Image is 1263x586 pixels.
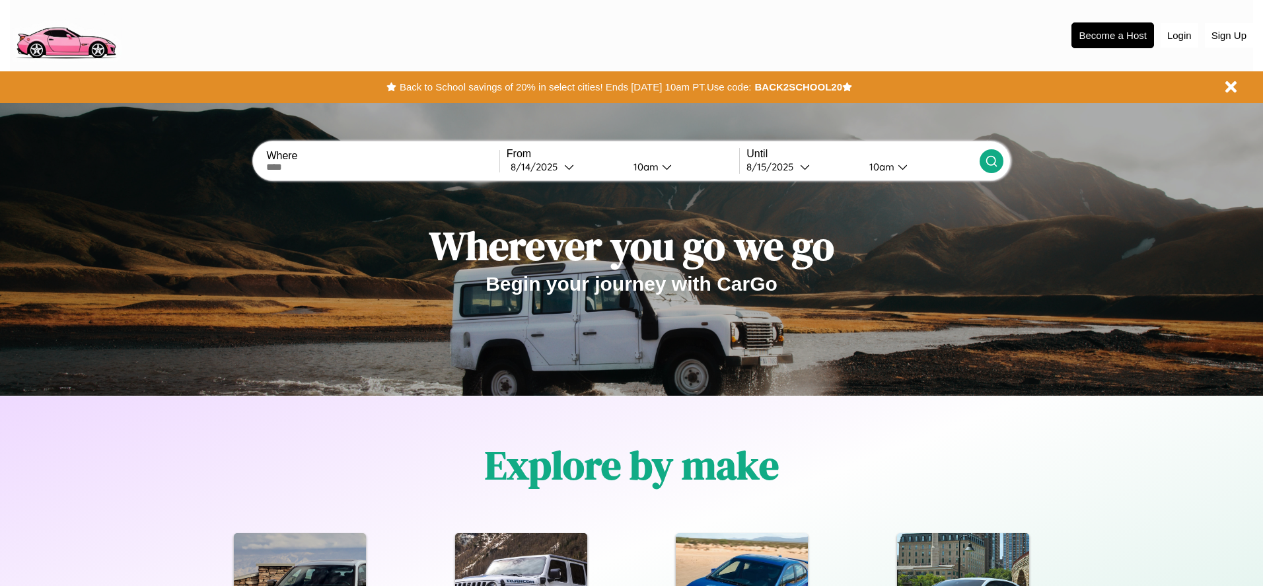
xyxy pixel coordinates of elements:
div: 8 / 15 / 2025 [746,161,800,173]
h1: Explore by make [485,438,779,492]
div: 10am [863,161,898,173]
b: BACK2SCHOOL20 [754,81,842,92]
button: Back to School savings of 20% in select cities! Ends [DATE] 10am PT.Use code: [396,78,754,96]
button: 8/14/2025 [507,160,623,174]
button: Sign Up [1205,23,1253,48]
button: Login [1161,23,1198,48]
div: 10am [627,161,662,173]
button: Become a Host [1071,22,1154,48]
label: Where [266,150,499,162]
button: 10am [623,160,739,174]
img: logo [10,7,122,62]
button: 10am [859,160,979,174]
label: From [507,148,739,160]
label: Until [746,148,979,160]
div: 8 / 14 / 2025 [511,161,564,173]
